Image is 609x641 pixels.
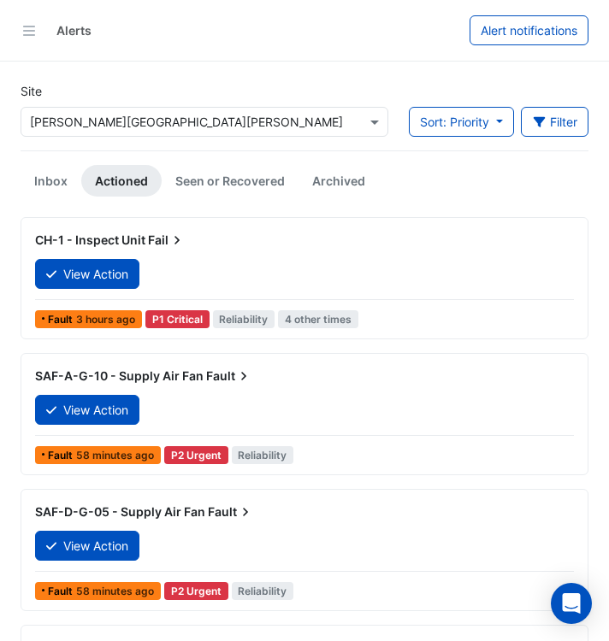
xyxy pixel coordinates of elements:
button: Alert notifications [470,15,588,45]
div: P2 Urgent [164,446,228,464]
button: View Action [35,259,139,289]
button: View Action [35,395,139,425]
span: Tue 19-Aug-2025 08:30 AEST [76,585,154,597]
div: Alerts [56,21,92,39]
span: Alert notifications [481,23,577,38]
span: CH-1 - Inspect Unit [35,232,145,247]
span: Reliability [232,446,294,464]
span: Reliability [232,582,294,600]
button: View Action [35,531,139,561]
label: Site [21,82,42,100]
button: Filter [521,107,589,137]
span: Fail [148,232,186,249]
span: Fault [48,586,76,597]
span: Fault [48,450,76,461]
span: SAF-D-G-05 - Supply Air Fan [35,504,205,519]
span: SAF-A-G-10 - Supply Air Fan [35,368,204,383]
span: Tue 19-Aug-2025 08:30 AEST [76,449,154,462]
span: 4 other times [278,310,358,328]
span: Fault [48,315,76,325]
a: Actioned [81,165,162,197]
span: Tue 19-Aug-2025 06:00 AEST [76,313,135,326]
div: Open Intercom Messenger [551,583,592,624]
div: P1 Critical [145,310,210,328]
span: Fault [206,368,252,385]
a: Inbox [21,165,81,197]
a: Seen or Recovered [162,165,299,197]
a: Archived [299,165,379,197]
span: Reliability [213,310,275,328]
button: Sort: Priority [409,107,514,137]
span: Sort: Priority [420,115,489,129]
div: P2 Urgent [164,582,228,600]
span: Fault [208,503,254,520]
